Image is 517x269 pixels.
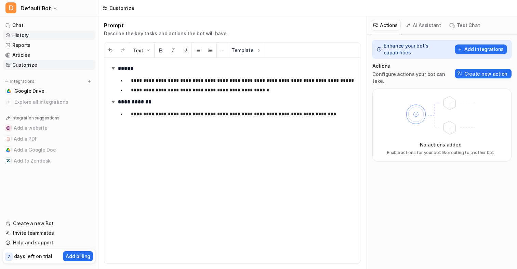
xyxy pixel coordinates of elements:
[10,79,35,84] p: Integrations
[3,133,95,144] button: Add a PDFAdd a PDF
[14,97,93,107] span: Explore all integrations
[14,253,52,260] p: days left on trial
[5,99,12,105] img: explore all integrations
[455,69,512,78] button: Create new action
[455,44,507,54] button: Add integrations
[384,42,453,56] p: Enhance your bot's capabilities
[4,79,9,84] img: expand menu
[3,123,95,133] button: Add a websiteAdd a website
[3,86,95,96] a: Google DriveGoogle Drive
[129,43,154,58] button: Text
[8,254,10,260] p: 7
[5,2,16,13] span: D
[155,43,167,58] button: Bold
[447,20,483,30] button: Test Chat
[21,3,51,13] span: Default Bot
[179,43,191,58] button: Underline
[3,238,95,247] a: Help and support
[458,71,462,76] img: Create action
[7,89,11,93] img: Google Drive
[6,148,10,152] img: Add a Google Doc
[110,98,117,105] img: expand-arrow.svg
[109,4,134,12] div: Customize
[387,150,494,156] p: Enable actions for your bot like routing to another bot
[14,88,44,94] span: Google Drive
[108,48,113,53] img: Undo
[120,48,125,53] img: Redo
[195,48,201,53] img: Unordered List
[145,48,151,53] img: Dropdown Down Arrow
[192,43,204,58] button: Unordered List
[204,43,216,58] button: Ordered List
[3,97,95,107] a: Explore all integrations
[158,48,163,53] img: Bold
[66,253,90,260] p: Add billing
[170,48,176,53] img: Italic
[6,159,10,163] img: Add to Zendesk
[167,43,179,58] button: Italic
[12,115,59,121] p: Integration suggestions
[420,141,462,148] p: No actions added
[6,137,10,141] img: Add a PDF
[3,228,95,238] a: Invite teammates
[372,63,455,69] p: Actions
[110,65,117,72] img: expand-arrow.svg
[87,79,92,84] img: menu_add.svg
[3,78,37,85] button: Integrations
[208,48,213,53] img: Ordered List
[371,20,401,30] button: Actions
[217,43,228,58] button: ─
[104,43,117,58] button: Undo
[3,30,95,40] a: History
[3,219,95,228] a: Create a new Bot
[3,144,95,155] button: Add a Google DocAdd a Google Doc
[3,155,95,166] button: Add to ZendeskAdd to Zendesk
[6,126,10,130] img: Add a website
[104,22,228,29] h1: Prompt
[104,30,228,37] p: Describe the key tasks and actions the bot will have.
[403,20,444,30] button: AI Assistant
[3,60,95,70] a: Customize
[3,21,95,30] a: Chat
[117,43,129,58] button: Redo
[183,48,188,53] img: Underline
[63,251,93,261] button: Add billing
[228,43,265,57] button: Template
[3,50,95,60] a: Articles
[256,48,261,53] img: Template
[372,71,455,85] p: Configure actions your bot can take.
[3,40,95,50] a: Reports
